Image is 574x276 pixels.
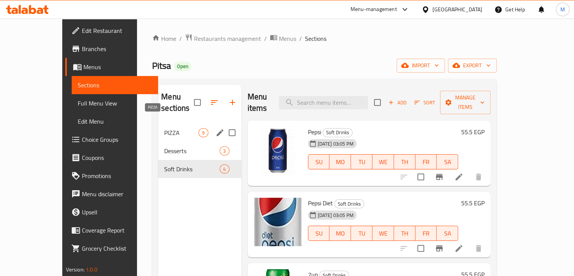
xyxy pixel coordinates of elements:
[329,154,351,169] button: MO
[174,63,191,70] span: Open
[415,226,437,241] button: FR
[72,112,158,130] a: Edit Menu
[351,154,372,169] button: TU
[413,240,429,256] span: Select to update
[220,147,229,155] span: 3
[174,62,191,71] div: Open
[82,135,152,144] span: Choice Groups
[223,93,242,112] button: Add section
[315,140,357,147] span: [DATE] 03:05 PM
[323,128,352,137] span: Soft Drinks
[220,166,229,173] span: 4
[248,91,270,114] h2: Menu items
[65,167,158,185] a: Promotions
[369,95,385,110] span: Select section
[82,26,152,35] span: Edit Restaurant
[308,226,330,241] button: SU
[158,142,241,160] div: Desserts3
[332,228,348,239] span: MO
[385,97,409,109] span: Add item
[372,154,394,169] button: WE
[164,164,220,174] span: Soft Drinks
[161,91,194,114] h2: Menu sections
[72,76,158,94] a: Sections
[86,265,97,274] span: 1.0.0
[264,34,267,43] li: /
[409,97,440,109] span: Sort items
[440,157,455,167] span: SA
[179,34,182,43] li: /
[394,226,415,241] button: TH
[430,168,448,186] button: Branch-specific-item
[332,157,348,167] span: MO
[78,117,152,126] span: Edit Menu
[387,98,408,107] span: Add
[82,153,152,162] span: Coupons
[308,197,333,209] span: Pepsi Diet
[152,34,176,43] a: Home
[311,228,327,239] span: SU
[189,95,205,110] span: Select all sections
[323,128,352,137] div: Soft Drinks
[65,22,158,40] a: Edit Restaurant
[205,93,223,112] span: Sort sections
[351,226,372,241] button: TU
[65,40,158,58] a: Branches
[375,228,391,239] span: WE
[414,98,435,107] span: Sort
[152,34,497,43] nav: breadcrumb
[394,154,415,169] button: TH
[419,228,434,239] span: FR
[279,34,296,43] span: Menus
[437,154,458,169] button: SA
[305,34,326,43] span: Sections
[385,97,409,109] button: Add
[375,157,391,167] span: WE
[299,34,302,43] li: /
[220,164,229,174] div: items
[419,157,434,167] span: FR
[430,239,448,257] button: Branch-specific-item
[185,34,261,43] a: Restaurants management
[413,169,429,185] span: Select to update
[329,226,351,241] button: MO
[82,244,152,253] span: Grocery Checklist
[351,5,397,14] div: Menu-management
[66,265,85,274] span: Version:
[254,198,302,246] img: Pepsi Diet
[311,157,327,167] span: SU
[152,57,171,74] span: Pitsa
[461,198,485,208] h6: 55.5 EGP
[164,128,199,137] span: PIZZA
[194,34,261,43] span: Restaurants management
[469,168,488,186] button: delete
[315,212,357,219] span: [DATE] 03:05 PM
[199,129,208,136] span: 9
[82,189,152,198] span: Menu disclaimer
[415,154,437,169] button: FR
[65,58,158,76] a: Menus
[397,228,412,239] span: TH
[354,157,369,167] span: TU
[412,97,437,109] button: Sort
[164,146,220,155] span: Desserts
[65,221,158,239] a: Coverage Report
[454,172,463,181] a: Edit menu item
[448,59,497,73] button: export
[354,228,369,239] span: TU
[308,126,321,138] span: Pepsi
[397,59,445,73] button: import
[82,226,152,235] span: Coverage Report
[214,127,226,138] button: edit
[82,44,152,53] span: Branches
[158,124,241,142] div: PIZZA9edit
[372,226,394,241] button: WE
[560,5,565,14] span: M
[254,127,302,175] img: Pepsi
[158,121,241,181] nav: Menu sections
[454,61,491,70] span: export
[65,239,158,257] a: Grocery Checklist
[469,239,488,257] button: delete
[82,171,152,180] span: Promotions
